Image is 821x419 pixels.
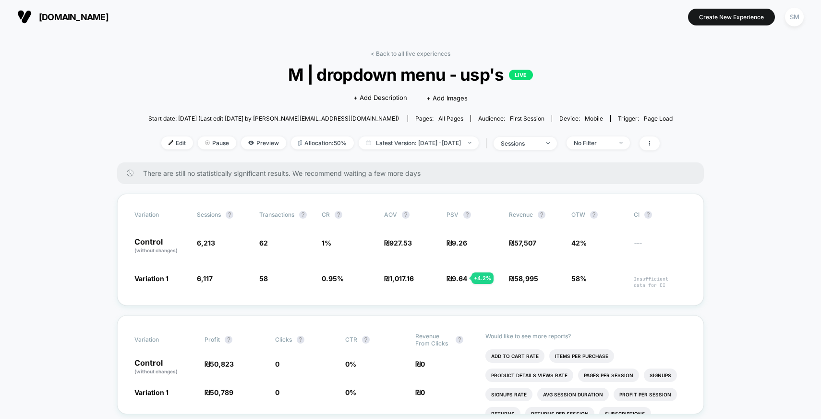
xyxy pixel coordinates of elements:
div: Trigger: [618,115,673,122]
span: PSV [447,211,459,218]
span: (without changes) [134,369,178,374]
span: 9.64 [452,274,467,283]
button: SM [782,7,807,27]
span: all pages [438,115,463,122]
span: There are still no statistically significant results. We recommend waiting a few more days [143,169,685,177]
span: ₪ [205,360,234,368]
button: ? [335,211,342,219]
span: CR [322,211,330,218]
span: 58 [259,274,268,283]
div: SM [785,8,804,26]
span: 57,507 [514,239,536,247]
span: ₪ [415,388,425,396]
span: 1 % [322,239,331,247]
button: Create New Experience [688,9,775,25]
span: ₪ [205,388,233,396]
li: Profit Per Session [614,388,677,401]
div: Pages: [415,115,463,122]
span: [DOMAIN_NAME] [39,12,109,22]
span: 50,789 [210,388,233,396]
li: Avg Session Duration [537,388,609,401]
div: Audience: [478,115,544,122]
span: Edit [161,136,193,149]
span: 50,823 [210,360,234,368]
button: ? [402,211,410,219]
p: Control [134,238,187,254]
span: 0 [421,388,425,396]
button: ? [538,211,545,219]
span: + Add Images [426,94,468,102]
span: Latest Version: [DATE] - [DATE] [359,136,479,149]
span: 6,117 [197,274,213,283]
span: ₪ [447,274,467,283]
span: Clicks [275,336,292,343]
span: ₪ [384,274,414,283]
span: 58% [571,274,587,283]
img: end [468,142,471,144]
img: edit [169,140,173,145]
span: ₪ [509,274,538,283]
span: ₪ [384,239,412,247]
span: 0 [275,388,279,396]
button: ? [225,336,232,344]
span: 42% [571,239,587,247]
li: Pages Per Session [578,369,639,382]
li: Product Details Views Rate [485,369,573,382]
span: OTW [571,211,624,219]
span: 0 % [345,360,356,368]
li: Add To Cart Rate [485,349,544,363]
button: ? [299,211,307,219]
p: Would like to see more reports? [485,333,687,340]
li: Items Per Purchase [549,349,614,363]
span: Variation [134,211,187,219]
span: AOV [384,211,397,218]
p: Control [134,359,195,375]
img: rebalance [298,140,302,146]
span: | [483,136,494,150]
span: 0.95 % [322,274,344,283]
span: 927.53 [389,239,412,247]
a: < Back to all live experiences [371,50,450,57]
span: Sessions [197,211,221,218]
button: [DOMAIN_NAME] [14,9,111,25]
span: First Session [510,115,544,122]
button: ? [590,211,598,219]
span: (without changes) [134,247,178,253]
span: 62 [259,239,268,247]
span: mobile [585,115,603,122]
span: M | dropdown menu - usp's [175,64,646,85]
span: --- [634,240,687,254]
p: LIVE [509,70,533,80]
span: 1,017.16 [389,274,414,283]
div: No Filter [574,139,612,147]
button: ? [456,336,463,344]
span: 0 % [345,388,356,396]
button: ? [644,211,652,219]
span: CI [634,211,687,219]
img: end [546,142,550,144]
span: + Add Description [353,93,407,103]
div: + 4.2 % [471,272,494,284]
li: Signups Rate [485,388,532,401]
span: Variation [134,333,187,347]
span: Profit [205,336,220,343]
li: Signups [644,369,677,382]
span: 6,213 [197,239,215,247]
button: ? [362,336,370,344]
span: ₪ [509,239,536,247]
img: end [205,140,210,145]
div: sessions [501,140,539,147]
button: ? [297,336,304,344]
span: ₪ [447,239,467,247]
img: Visually logo [17,10,32,24]
span: CTR [345,336,357,343]
img: end [619,142,623,144]
span: 58,995 [514,274,538,283]
span: Insufficient data for CI [634,276,687,288]
span: 9.26 [452,239,467,247]
img: calendar [366,140,371,145]
span: 0 [421,360,425,368]
span: ₪ [415,360,425,368]
span: Variation 1 [134,274,169,283]
span: Variation 1 [134,388,169,396]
